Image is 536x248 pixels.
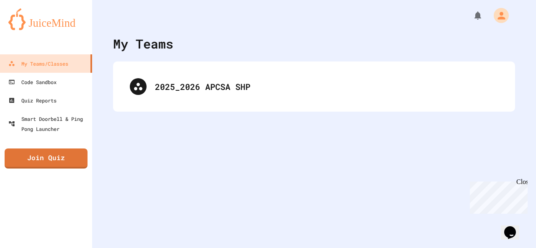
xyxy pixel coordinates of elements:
div: Smart Doorbell & Ping Pong Launcher [8,114,89,134]
div: Code Sandbox [8,77,57,87]
div: Chat with us now!Close [3,3,58,53]
iframe: chat widget [466,178,528,214]
div: My Account [485,6,511,25]
div: My Notifications [457,8,485,23]
div: 2025_2026 APCSA SHP [121,70,507,103]
div: 2025_2026 APCSA SHP [155,80,498,93]
div: My Teams/Classes [8,59,68,69]
img: logo-orange.svg [8,8,84,30]
iframe: chat widget [501,215,528,240]
div: Quiz Reports [8,95,57,105]
div: My Teams [113,34,173,53]
a: Join Quiz [5,148,88,169]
